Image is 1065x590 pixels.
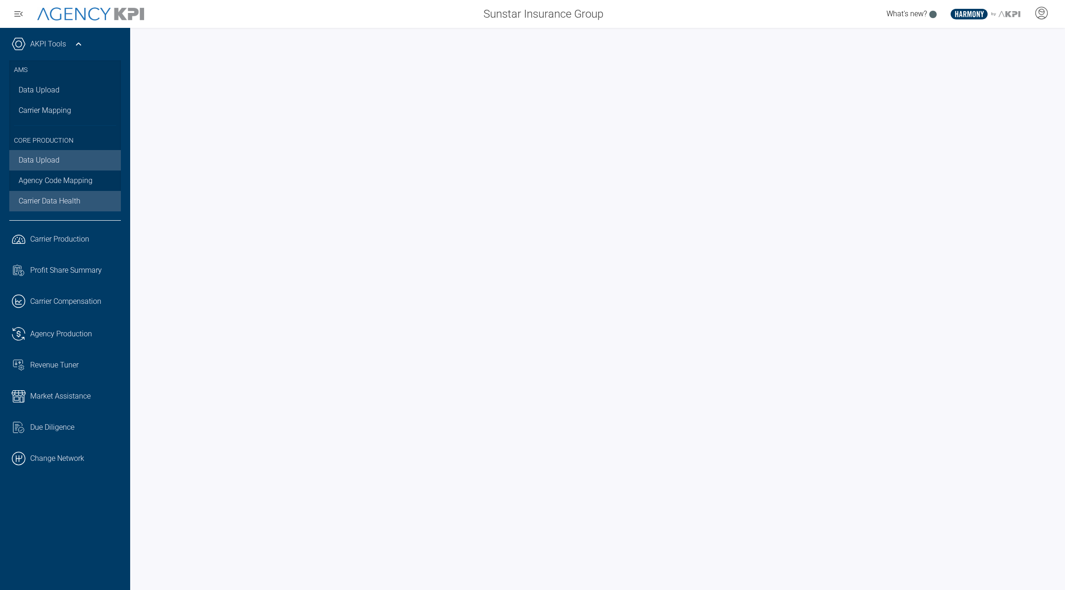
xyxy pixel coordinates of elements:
a: Agency Code Mapping [9,170,121,191]
a: AKPI Tools [30,39,66,50]
span: What's new? [886,9,927,18]
a: Data Upload [9,150,121,170]
span: Market Assistance [30,391,91,402]
h3: AMS [14,60,116,80]
span: Carrier Compensation [30,296,101,307]
a: Data Upload [9,80,121,100]
span: Profit Share Summary [30,265,102,276]
h3: Core Production [14,125,116,151]
span: Carrier Data Health [19,196,80,207]
span: Due Diligence [30,422,74,433]
span: Carrier Production [30,234,89,245]
span: Sunstar Insurance Group [483,6,603,22]
a: Carrier Mapping [9,100,121,121]
span: Agency Production [30,328,92,340]
span: Revenue Tuner [30,360,79,371]
img: AgencyKPI [37,7,144,21]
a: Carrier Data Health [9,191,121,211]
